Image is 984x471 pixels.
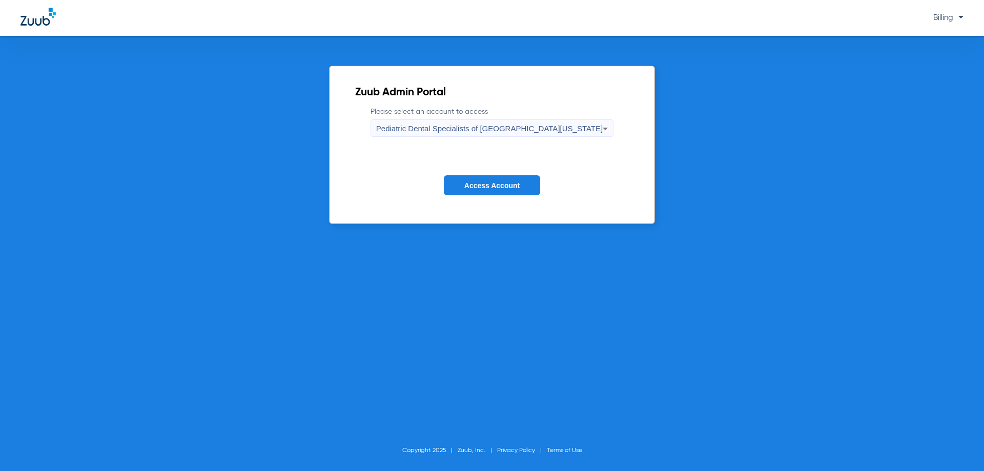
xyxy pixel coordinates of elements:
li: Copyright 2025 [402,445,458,456]
span: Billing [933,14,963,22]
span: Pediatric Dental Specialists of [GEOGRAPHIC_DATA][US_STATE] [376,124,603,133]
h2: Zuub Admin Portal [355,88,629,98]
a: Terms of Use [547,447,582,454]
a: Privacy Policy [497,447,535,454]
label: Please select an account to access [371,107,613,137]
li: Zuub, Inc. [458,445,497,456]
img: Zuub Logo [20,8,56,26]
span: Access Account [464,181,520,190]
button: Access Account [444,175,540,195]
